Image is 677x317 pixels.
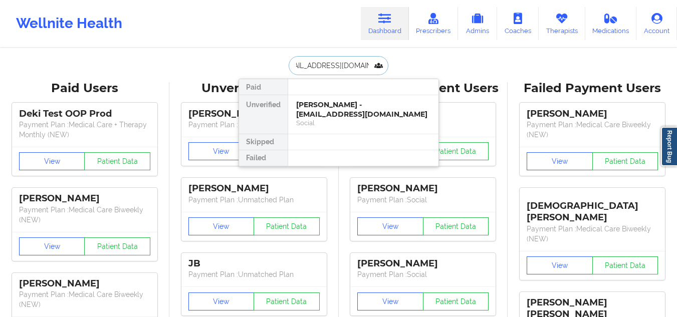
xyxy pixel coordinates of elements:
div: [PERSON_NAME] [188,183,320,194]
a: Coaches [497,7,539,40]
div: Paid [239,79,288,95]
div: Social [296,119,430,127]
button: Patient Data [254,292,320,310]
a: Report Bug [661,127,677,166]
button: View [527,256,593,274]
p: Payment Plan : Medical Care Biweekly (NEW) [19,289,150,309]
div: Failed Payment Users [515,81,670,96]
div: [PERSON_NAME] [527,108,658,120]
div: Deki Test OOP Prod [19,108,150,120]
a: Therapists [539,7,585,40]
div: Unverified [239,95,288,134]
div: [PERSON_NAME] [357,183,489,194]
div: Skipped [239,134,288,150]
button: View [188,142,255,160]
div: Failed [239,150,288,166]
button: Patient Data [592,152,658,170]
p: Payment Plan : Medical Care + Therapy Monthly (NEW) [19,120,150,140]
button: Patient Data [592,256,658,274]
button: View [19,237,85,255]
p: Payment Plan : Medical Care Biweekly (NEW) [527,120,658,140]
button: View [527,152,593,170]
div: Paid Users [7,81,162,96]
button: View [357,292,423,310]
a: Dashboard [361,7,409,40]
p: Payment Plan : Unmatched Plan [188,195,320,205]
p: Payment Plan : Unmatched Plan [188,120,320,130]
div: [PERSON_NAME] [19,193,150,204]
button: View [188,217,255,235]
p: Payment Plan : Medical Care Biweekly (NEW) [19,205,150,225]
p: Payment Plan : Social [357,269,489,279]
a: Prescribers [409,7,459,40]
a: Admins [458,7,497,40]
div: [PERSON_NAME] [188,108,320,120]
button: Patient Data [254,217,320,235]
div: JB [188,258,320,269]
p: Payment Plan : Medical Care Biweekly (NEW) [527,224,658,244]
button: Patient Data [423,142,489,160]
button: Patient Data [423,292,489,310]
a: Account [636,7,677,40]
div: [DEMOGRAPHIC_DATA][PERSON_NAME] [527,193,658,223]
div: Unverified Users [176,81,332,96]
button: Patient Data [84,152,150,170]
button: Patient Data [423,217,489,235]
button: Patient Data [84,237,150,255]
div: [PERSON_NAME] [19,278,150,289]
p: Payment Plan : Unmatched Plan [188,269,320,279]
p: Payment Plan : Social [357,195,489,205]
button: View [188,292,255,310]
a: Medications [585,7,637,40]
div: [PERSON_NAME] [357,258,489,269]
button: View [19,152,85,170]
div: [PERSON_NAME] - [EMAIL_ADDRESS][DOMAIN_NAME] [296,100,430,119]
button: View [357,217,423,235]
